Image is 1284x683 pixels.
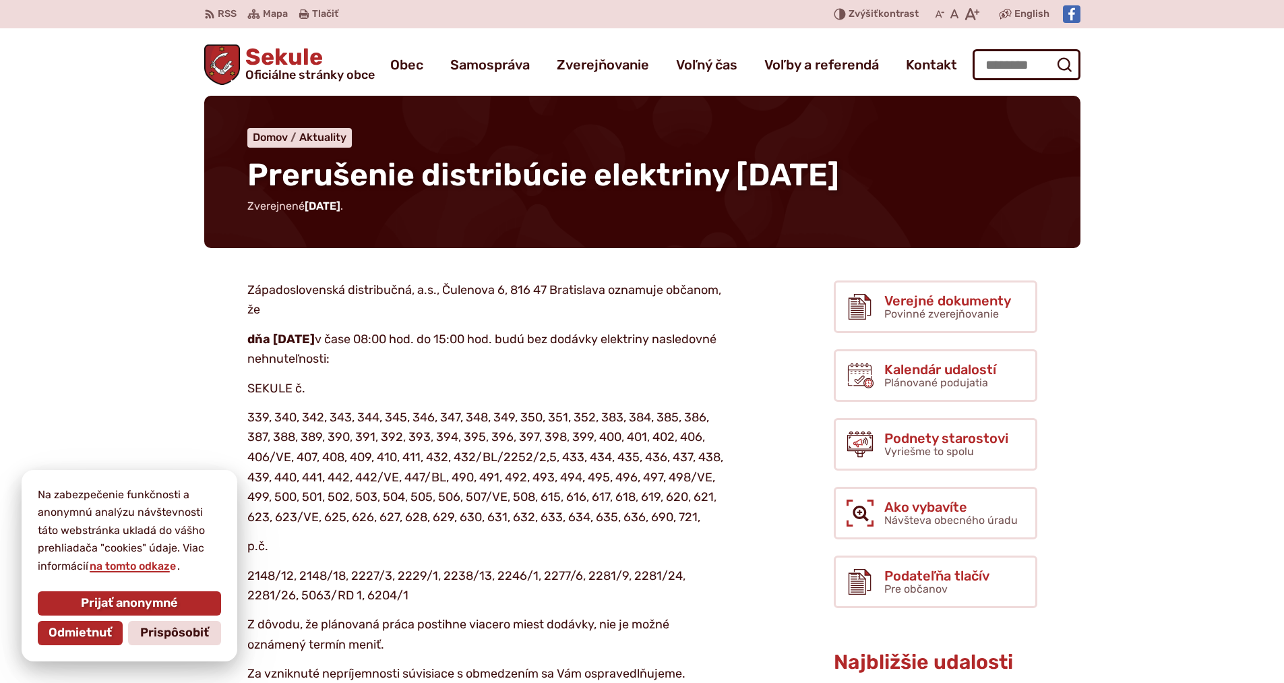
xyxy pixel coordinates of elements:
[557,46,649,84] a: Zverejňovanie
[247,156,839,194] span: Prerušenie distribúcie elektriny [DATE]
[81,596,178,611] span: Prijať anonymné
[834,280,1037,333] a: Verejné dokumenty Povinné zverejňovanie
[247,280,726,320] p: Západoslovenská distribučná, a.s., Čulenova 6, 816 47 Bratislava oznamuje občanom, že
[906,46,957,84] a: Kontakt
[834,487,1037,539] a: Ako vybavíte Návšteva obecného úradu
[247,332,315,347] strong: dňa [DATE]
[849,8,878,20] span: Zvýšiť
[1063,5,1080,23] img: Prejsť na Facebook stránku
[884,568,989,583] span: Podateľňa tlačív
[884,362,996,377] span: Kalendár udalostí
[764,46,879,84] a: Voľby a referendá
[247,198,1037,215] p: Zverejnené .
[834,556,1037,608] a: Podateľňa tlačív Pre občanov
[884,583,948,595] span: Pre občanov
[247,408,726,528] p: 339, 340, 342, 343, 344, 345, 346, 347, 348, 349, 350, 351, 352, 383, 384, 385, 386, 387, 388, 38...
[849,9,919,20] span: kontrast
[204,44,241,85] img: Prejsť na domovskú stránku
[390,46,423,84] a: Obec
[834,418,1037,471] a: Podnety starostovi Vyriešme to spolu
[204,44,375,85] a: Logo Sekule, prejsť na domovskú stránku.
[38,486,221,575] p: Na zabezpečenie funkčnosti a anonymnú analýzu návštevnosti táto webstránka ukladá do vášho prehli...
[247,537,726,557] p: p.č.
[884,431,1008,446] span: Podnety starostovi
[884,500,1018,514] span: Ako vybavíte
[247,330,726,369] p: v čase 08:00 hod. do 15:00 hod. budú bez dodávky elektriny nasledovné nehnuteľnosti:
[884,445,974,458] span: Vyriešme to spolu
[299,131,346,144] a: Aktuality
[253,131,288,144] span: Domov
[1012,6,1052,22] a: English
[834,349,1037,402] a: Kalendár udalostí Plánované podujatia
[247,566,726,606] p: 2148/12, 2148/18, 2227/3, 2229/1, 2238/13, 2246/1, 2277/6, 2281/9, 2281/24, 2281/26, 5063/RD 1, 6...
[884,307,999,320] span: Povinné zverejňovanie
[140,626,209,641] span: Prispôsobiť
[245,69,375,81] span: Oficiálne stránky obce
[247,615,726,655] p: Z dôvodu, že plánovaná práca postihne viacero miest dodávky, nie je možné oznámený termín meniť.
[38,621,123,645] button: Odmietnuť
[38,591,221,616] button: Prijať anonymné
[263,6,288,22] span: Mapa
[88,560,177,572] a: na tomto odkaze
[312,9,338,20] span: Tlačiť
[1014,6,1049,22] span: English
[49,626,112,641] span: Odmietnuť
[247,379,726,399] p: SEKULE č.
[834,651,1037,674] h3: Najbližšie udalosti
[450,46,530,84] a: Samospráva
[676,46,737,84] a: Voľný čas
[253,131,299,144] a: Domov
[240,46,375,81] span: Sekule
[884,514,1018,527] span: Návšteva obecného úradu
[305,200,340,212] span: [DATE]
[218,6,237,22] span: RSS
[128,621,221,645] button: Prispôsobiť
[884,376,988,389] span: Plánované podujatia
[884,293,1011,308] span: Verejné dokumenty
